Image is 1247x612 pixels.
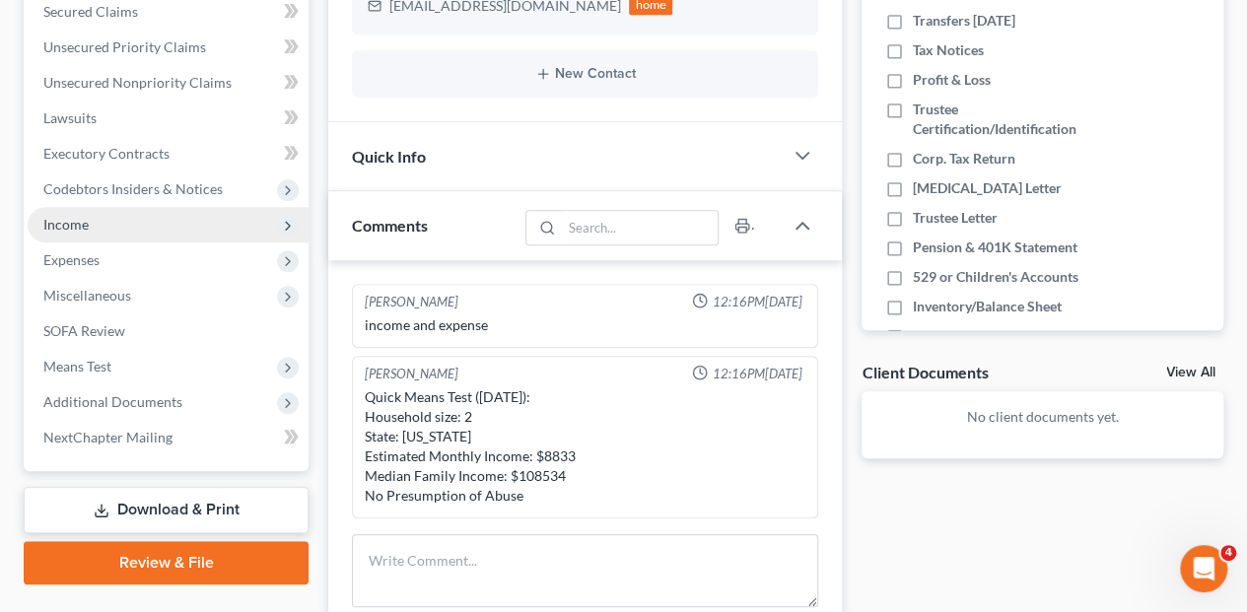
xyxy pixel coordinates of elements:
span: Lawsuits [43,109,97,126]
span: Trustee Letter [913,208,998,228]
span: NextChapter Mailing [43,429,173,445]
span: Court Appearances [913,326,1031,346]
span: Miscellaneous [43,287,131,304]
a: Download & Print [24,487,309,533]
span: Unsecured Nonpriority Claims [43,74,232,91]
span: Executory Contracts [43,145,170,162]
span: [MEDICAL_DATA] Letter [913,178,1062,198]
a: Unsecured Nonpriority Claims [28,65,309,101]
button: New Contact [368,66,802,82]
a: Review & File [24,541,309,584]
span: 12:16PM[DATE] [712,365,801,383]
span: Tax Notices [913,40,984,60]
span: Pension & 401K Statement [913,238,1077,257]
span: Means Test [43,358,111,374]
p: No client documents yet. [877,407,1208,427]
div: [PERSON_NAME] [365,293,458,311]
span: SOFA Review [43,322,125,339]
span: Quick Info [352,147,426,166]
a: Lawsuits [28,101,309,136]
a: SOFA Review [28,313,309,349]
span: Expenses [43,251,100,268]
span: Secured Claims [43,3,138,20]
div: income and expense [365,315,805,335]
span: Profit & Loss [913,70,991,90]
a: Unsecured Priority Claims [28,30,309,65]
span: Trustee Certification/Identification [913,100,1116,139]
span: Transfers [DATE] [913,11,1015,31]
span: Income [43,216,89,233]
span: Corp. Tax Return [913,149,1015,169]
span: Comments [352,216,428,235]
span: Codebtors Insiders & Notices [43,180,223,197]
div: Quick Means Test ([DATE]): Household size: 2 State: [US_STATE] Estimated Monthly Income: $8833 Me... [365,387,805,506]
span: Additional Documents [43,393,182,410]
span: Unsecured Priority Claims [43,38,206,55]
input: Search... [562,211,719,244]
a: NextChapter Mailing [28,420,309,455]
a: View All [1166,366,1215,379]
iframe: Intercom live chat [1180,545,1227,592]
div: Client Documents [862,362,988,382]
span: 4 [1220,545,1236,561]
span: 529 or Children's Accounts [913,267,1078,287]
a: Executory Contracts [28,136,309,171]
div: [PERSON_NAME] [365,365,458,383]
span: 12:16PM[DATE] [712,293,801,311]
span: Inventory/Balance Sheet [913,297,1062,316]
